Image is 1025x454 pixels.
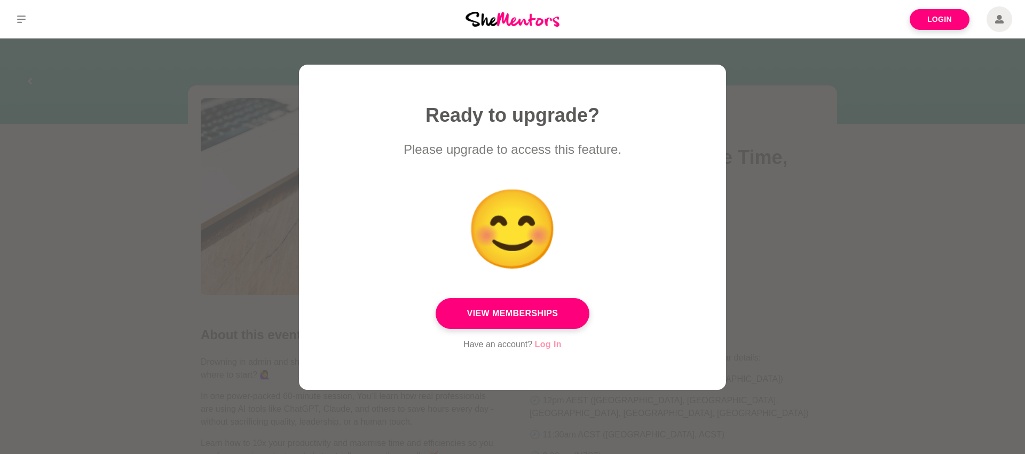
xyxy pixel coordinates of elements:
[910,9,969,30] a: Login
[463,338,562,351] p: Have an account?
[464,191,561,268] p: 😊
[400,103,625,127] h1: Ready to upgrade?
[404,140,621,159] p: Please upgrade to access this feature.
[436,298,589,329] a: View Memberships
[466,12,559,26] img: She Mentors Logo
[535,338,562,351] a: Log In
